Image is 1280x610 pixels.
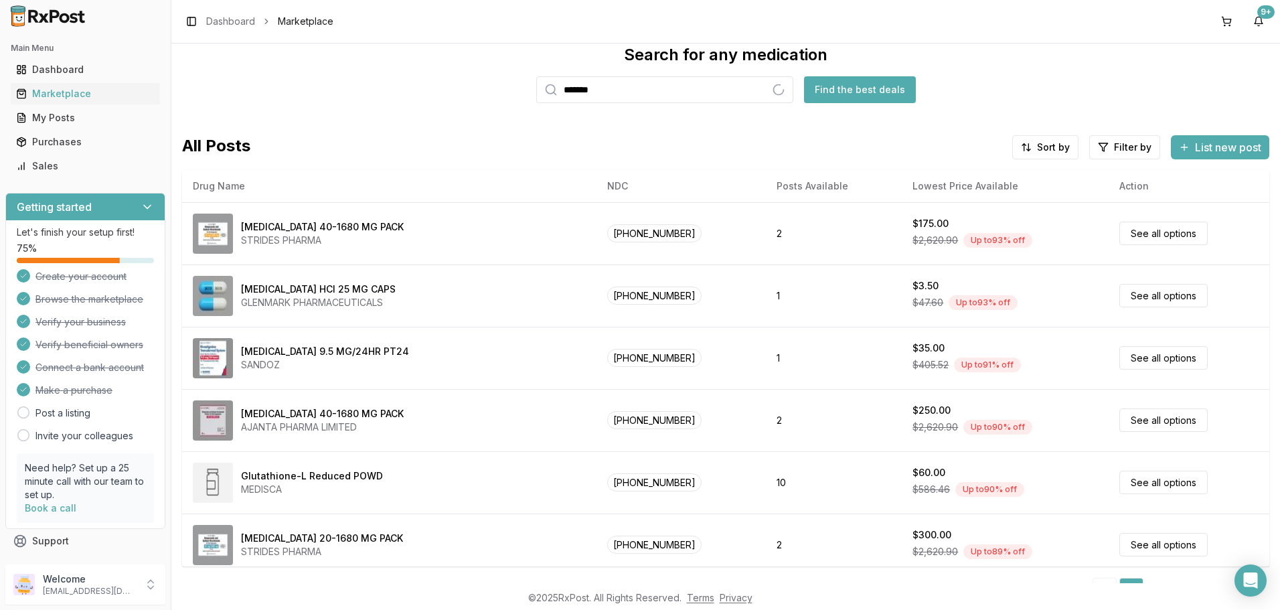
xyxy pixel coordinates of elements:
div: [MEDICAL_DATA] 9.5 MG/24HR PT24 [241,345,409,358]
span: Filter by [1114,141,1151,154]
span: Create your account [35,270,127,283]
div: Up to 93 % off [963,233,1032,248]
p: Need help? Set up a 25 minute call with our team to set up. [25,461,146,502]
img: Omeprazole-Sodium Bicarbonate 40-1680 MG PACK [193,214,233,254]
a: Privacy [720,592,752,603]
th: Lowest Price Available [902,170,1109,202]
a: Purchases [11,130,160,154]
span: [PHONE_NUMBER] [607,536,702,554]
td: 1 [766,264,902,327]
button: List new post [1171,135,1269,159]
div: Sales [16,159,155,173]
a: Marketplace [11,82,160,106]
span: [PHONE_NUMBER] [607,287,702,305]
div: [MEDICAL_DATA] HCl 25 MG CAPS [241,283,396,296]
div: 9+ [1257,5,1275,19]
button: Support [5,529,165,553]
span: $405.52 [912,358,949,372]
span: Connect a bank account [35,361,144,374]
span: $47.60 [912,296,943,309]
div: SANDOZ [241,358,409,372]
span: $2,620.90 [912,234,958,247]
span: [PHONE_NUMBER] [607,224,702,242]
nav: breadcrumb [206,15,333,28]
img: User avatar [13,574,35,595]
a: See all options [1119,346,1208,370]
button: Feedback [5,553,165,577]
span: List new post [1195,139,1261,155]
td: 2 [766,514,902,576]
a: See all options [1119,222,1208,245]
button: Sort by [1012,135,1078,159]
img: Rivastigmine 9.5 MG/24HR PT24 [193,338,233,378]
a: Dashboard [206,15,255,28]
span: Sort by [1037,141,1070,154]
nav: pagination [1093,578,1253,602]
p: [EMAIL_ADDRESS][DOMAIN_NAME] [43,586,136,597]
span: $2,620.90 [912,421,958,434]
th: NDC [596,170,766,202]
div: [MEDICAL_DATA] 40-1680 MG PACK [241,407,404,421]
button: Find the best deals [804,76,916,103]
div: AJANTA PHARMA LIMITED [241,421,404,434]
div: $250.00 [912,404,951,417]
a: List new post [1171,142,1269,155]
div: $300.00 [912,528,951,542]
span: Feedback [32,558,78,572]
td: 1 [766,327,902,389]
a: Book a call [25,502,76,514]
div: Dashboard [16,63,155,76]
img: RxPost Logo [5,5,91,27]
div: [MEDICAL_DATA] 20-1680 MG PACK [241,532,403,545]
span: All Posts [182,135,250,159]
span: [PHONE_NUMBER] [607,473,702,491]
span: Verify your business [35,315,126,329]
a: 27 [1200,578,1224,602]
img: Atomoxetine HCl 25 MG CAPS [193,276,233,316]
a: See all options [1119,284,1208,307]
a: See all options [1119,533,1208,556]
div: Open Intercom Messenger [1234,564,1267,597]
div: $175.00 [912,217,949,230]
span: $2,620.90 [912,545,958,558]
a: My Posts [11,106,160,130]
div: Search for any medication [624,44,827,66]
a: Post a listing [35,406,90,420]
div: Up to 91 % off [954,358,1021,372]
a: Sales [11,154,160,178]
button: Filter by [1089,135,1160,159]
a: Invite your colleagues [35,429,133,443]
div: $35.00 [912,341,945,355]
h2: Main Menu [11,43,160,54]
img: Glutathione-L Reduced POWD [193,463,233,503]
span: Marketplace [278,15,333,28]
div: Up to 90 % off [955,482,1024,497]
a: See all options [1119,471,1208,494]
div: Up to 90 % off [963,420,1032,435]
img: Omeprazole-Sodium Bicarbonate 40-1680 MG PACK [193,400,233,441]
div: Marketplace [16,87,155,100]
a: Terms [687,592,714,603]
td: 2 [766,389,902,451]
span: Verify beneficial owners [35,338,143,352]
p: Welcome [43,573,136,586]
th: Action [1109,170,1269,202]
button: Marketplace [5,83,165,104]
span: [PHONE_NUMBER] [607,349,702,367]
th: Drug Name [182,170,596,202]
a: 2 [1146,578,1170,602]
div: MEDISCA [241,483,383,496]
button: 9+ [1248,11,1269,32]
a: See all options [1119,408,1208,432]
div: My Posts [16,111,155,125]
div: [MEDICAL_DATA] 40-1680 MG PACK [241,220,404,234]
button: Sales [5,155,165,177]
span: 75 % [17,242,37,255]
span: Browse the marketplace [35,293,143,306]
div: $60.00 [912,466,945,479]
img: Omeprazole-Sodium Bicarbonate 20-1680 MG PACK [193,525,233,565]
h3: Getting started [17,199,92,215]
span: $586.46 [912,483,950,496]
span: [PHONE_NUMBER] [607,411,702,429]
div: STRIDES PHARMA [241,234,404,247]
